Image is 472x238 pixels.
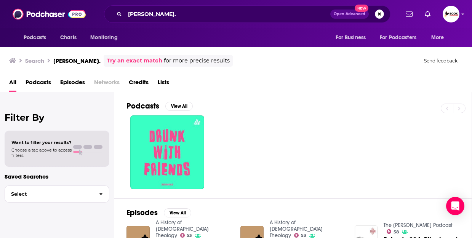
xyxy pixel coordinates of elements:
[13,7,86,21] img: Podchaser - Follow, Share and Rate Podcasts
[11,147,72,158] span: Choose a tab above to access filters.
[60,32,77,43] span: Charts
[129,76,149,92] a: Credits
[336,32,366,43] span: For Business
[330,30,375,45] button: open menu
[53,57,101,64] h3: [PERSON_NAME].
[104,5,390,23] div: Search podcasts, credits, & more...
[387,229,399,234] a: 58
[158,76,169,92] a: Lists
[11,140,72,145] span: Want to filter your results?
[422,58,460,64] button: Send feedback
[334,12,365,16] span: Open Advanced
[126,208,191,217] a: EpisodesView All
[403,8,416,21] a: Show notifications dropdown
[90,32,117,43] span: Monitoring
[443,6,459,22] button: Show profile menu
[164,56,230,65] span: for more precise results
[55,30,81,45] a: Charts
[384,222,453,228] a: The Theopolis Podcast
[18,30,56,45] button: open menu
[355,5,368,12] span: New
[443,6,459,22] span: Logged in as BookLaunchers
[180,233,192,238] a: 53
[126,208,158,217] h2: Episodes
[126,101,159,111] h2: Podcasts
[165,102,193,111] button: View All
[375,30,427,45] button: open menu
[60,76,85,92] a: Episodes
[422,8,434,21] a: Show notifications dropdown
[443,6,459,22] img: User Profile
[25,57,44,64] h3: Search
[94,76,120,92] span: Networks
[431,32,444,43] span: More
[380,32,416,43] span: For Podcasters
[294,233,306,238] a: 53
[26,76,51,92] a: Podcasts
[9,76,16,92] a: All
[5,185,109,203] button: Select
[5,173,109,180] p: Saved Searches
[164,208,191,217] button: View All
[107,56,162,65] a: Try an exact match
[187,234,192,237] span: 53
[446,197,464,215] div: Open Intercom Messenger
[85,30,127,45] button: open menu
[301,234,306,237] span: 53
[5,192,93,196] span: Select
[330,10,369,19] button: Open AdvancedNew
[5,112,109,123] h2: Filter By
[426,30,454,45] button: open menu
[24,32,46,43] span: Podcasts
[125,8,330,20] input: Search podcasts, credits, & more...
[394,230,399,234] span: 58
[126,101,193,111] a: PodcastsView All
